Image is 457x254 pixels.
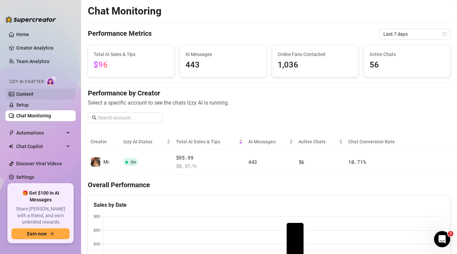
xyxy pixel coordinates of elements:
span: Izzy AI Chatter [9,79,44,85]
span: Last 7 days [383,29,446,39]
span: search [92,115,97,120]
a: Setup [16,102,29,108]
span: Automations [16,128,64,138]
span: AI Messages [185,51,260,58]
img: logo-BBDzfeDw.svg [5,16,56,23]
iframe: Intercom live chat [434,231,450,247]
span: 56 [299,159,304,165]
span: 56 [370,59,445,72]
span: Active Chats [299,138,337,145]
h4: Performance Metrics [88,29,152,39]
span: arrow-right [49,231,54,236]
span: On [131,160,136,165]
span: AI Messages [248,138,288,145]
span: Earn now [27,231,47,236]
span: 443 [248,159,257,165]
span: 10.71 % [348,159,366,165]
span: Active Chats [370,51,445,58]
img: AI Chatter [46,76,57,86]
a: Content [16,91,33,97]
th: Izzy AI Status [121,134,173,150]
span: calendar [442,32,447,36]
span: Total AI Sales & Tips [94,51,169,58]
button: Earn nowarrow-right [11,228,70,239]
span: 🎁 Get $100 in AI Messages [11,190,70,203]
span: Izzy AI Status [123,138,165,145]
img: Chat Copilot [9,144,13,149]
span: Share [PERSON_NAME] with a friend, and earn unlimited rewards [11,206,70,226]
img: Mr. [91,157,100,167]
span: Chat Copilot [16,141,64,152]
div: Sales by Date [94,201,445,209]
a: Discover Viral Videos [16,161,62,166]
span: Mr. [103,159,110,165]
a: Home [16,32,29,37]
span: Total AI Sales & Tips [176,138,237,145]
a: Team Analytics [16,59,49,64]
span: 1,036 [278,59,353,72]
h2: Chat Monitoring [88,5,161,18]
h4: Performance by Creator [88,88,450,98]
a: Chat Monitoring [16,113,51,118]
span: Select a specific account to see the chats Izzy AI is running. [88,98,450,107]
a: Settings [16,174,34,180]
th: AI Messages [246,134,296,150]
span: $96 [94,60,108,69]
a: Creator Analytics [16,43,70,53]
span: 2 [448,231,453,236]
span: 443 [185,59,260,72]
span: $ 0.97 /h [176,162,243,170]
th: Total AI Sales & Tips [173,134,246,150]
span: $95.99 [176,154,243,162]
th: Chat Conversion Rate [346,134,414,150]
input: Search account... [98,114,159,121]
span: thunderbolt [9,130,14,136]
th: Creator [88,134,121,150]
span: Online Fans Contacted [278,51,353,58]
th: Active Chats [296,134,346,150]
h4: Overall Performance [88,180,450,190]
